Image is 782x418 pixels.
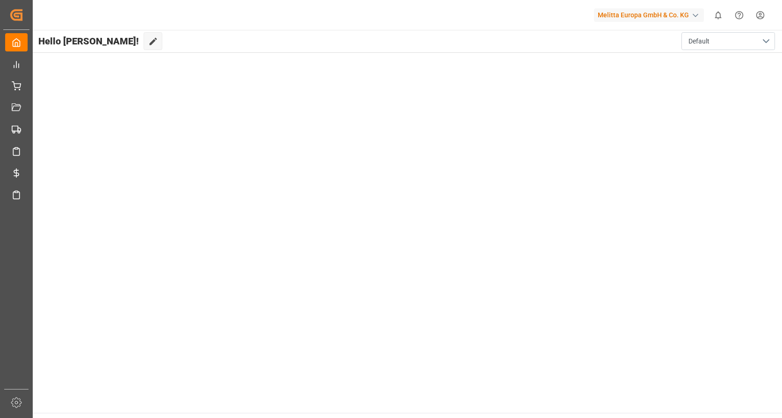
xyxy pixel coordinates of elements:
[38,32,139,50] span: Hello [PERSON_NAME]!
[681,32,775,50] button: open menu
[688,36,710,46] span: Default
[708,5,729,26] button: show 0 new notifications
[594,8,704,22] div: Melitta Europa GmbH & Co. KG
[594,6,708,24] button: Melitta Europa GmbH & Co. KG
[729,5,750,26] button: Help Center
